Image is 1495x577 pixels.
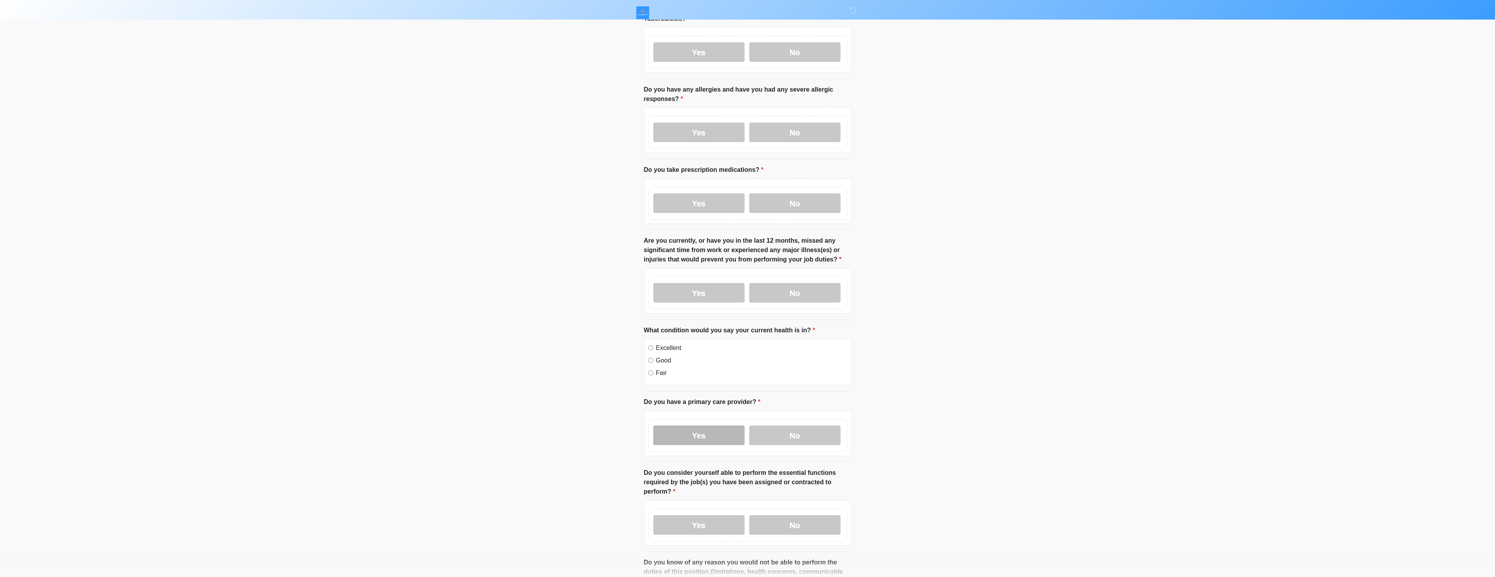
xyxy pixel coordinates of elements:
input: Excellent [648,345,653,350]
label: No [749,123,841,142]
label: No [749,42,841,62]
label: Do you consider yourself able to perform the essential functions required by the job(s) you have ... [644,468,851,496]
label: What condition would you say your current health is in? [644,326,815,335]
input: Fair [648,370,653,375]
label: Yes [653,193,745,213]
label: No [749,283,841,303]
label: Yes [653,515,745,535]
label: Yes [653,283,745,303]
input: Good [648,358,653,363]
label: No [749,426,841,445]
label: Are you currently, or have you in the last 12 months, missed any significant time from work or ex... [644,236,851,264]
label: Yes [653,123,745,142]
label: Do you take prescription medications? [644,165,764,175]
label: Excellent [656,343,847,353]
label: Do you have any allergies and have you had any severe allergic responses? [644,85,851,104]
label: Fair [656,368,847,378]
label: Do you have a primary care provider? [644,397,761,407]
label: Yes [653,426,745,445]
label: No [749,193,841,213]
label: Good [656,356,847,365]
label: Yes [653,42,745,62]
img: ESHYFT Logo [636,6,649,19]
label: No [749,515,841,535]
